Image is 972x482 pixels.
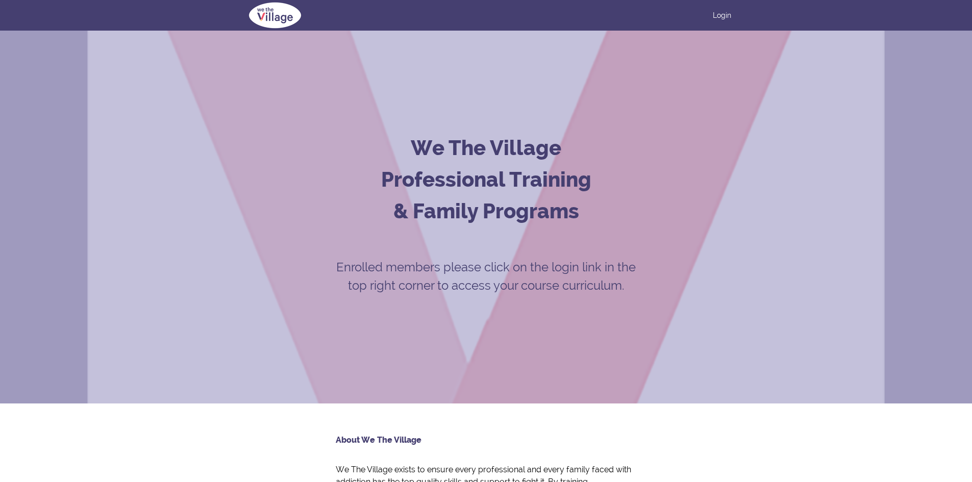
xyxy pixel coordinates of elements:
[713,10,731,20] a: Login
[381,167,591,191] strong: Professional Training
[336,435,421,445] strong: About We The Village
[411,136,561,160] strong: We The Village
[393,199,579,223] strong: & Family Programs
[336,260,636,293] span: Enrolled members please click on the login link in the top right corner to access your course cur...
